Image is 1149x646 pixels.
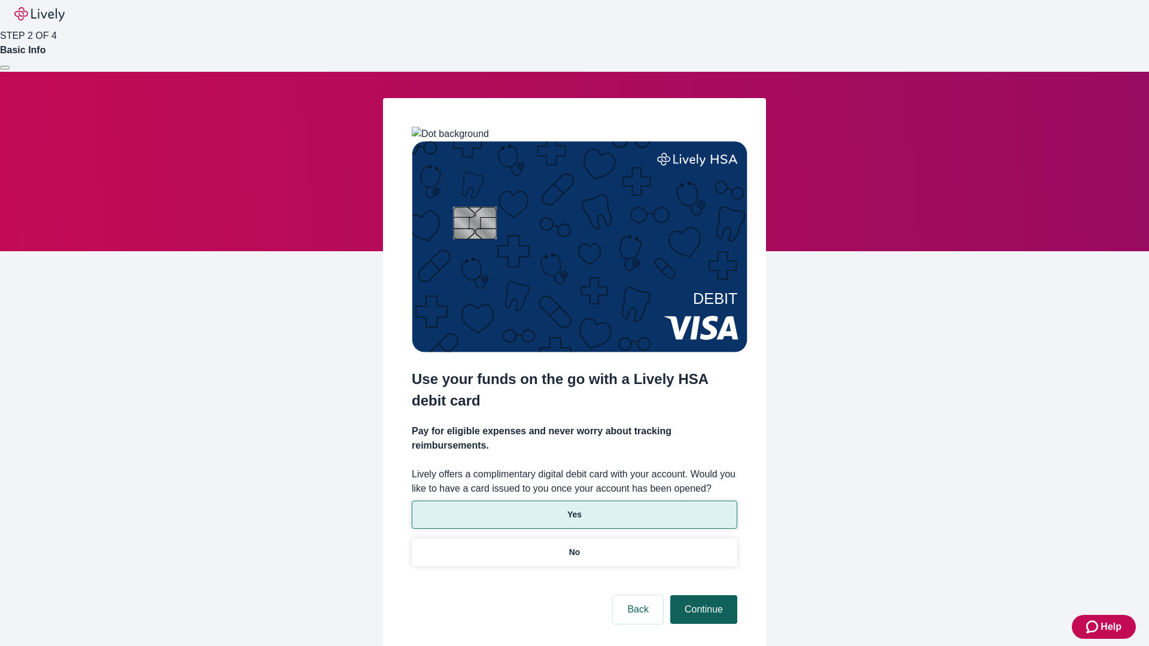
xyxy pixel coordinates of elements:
[1086,620,1101,634] svg: Zendesk support icon
[412,467,737,496] label: Lively offers a complimentary digital debit card with your account. Would you like to have a card...
[412,538,737,566] button: No
[1101,620,1121,634] span: Help
[1072,615,1136,639] button: Zendesk support iconHelp
[567,508,582,521] p: Yes
[412,368,737,412] h2: Use your funds on the go with a Lively HSA debit card
[412,141,747,352] img: Debit card
[14,7,65,22] img: Lively
[412,127,489,141] img: Dot background
[613,595,663,624] button: Back
[670,595,737,624] button: Continue
[412,501,737,529] button: Yes
[412,424,737,453] h4: Pay for eligible expenses and never worry about tracking reimbursements.
[569,546,580,559] p: No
